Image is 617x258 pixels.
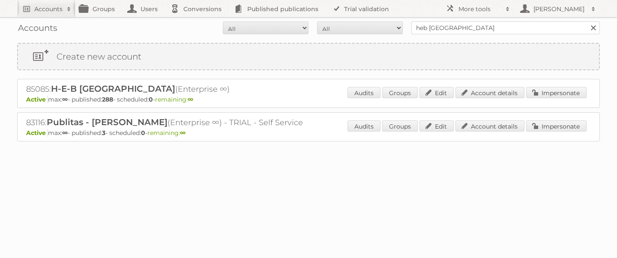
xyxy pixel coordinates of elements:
span: Active [26,129,48,137]
a: Groups [382,120,418,132]
a: Impersonate [526,87,587,98]
h2: 85085: (Enterprise ∞) [26,84,326,95]
a: Audits [347,87,380,98]
h2: 83116: (Enterprise ∞) - TRIAL - Self Service [26,117,326,128]
strong: 0 [149,96,153,103]
a: Audits [347,120,380,132]
p: max: - published: - scheduled: - [26,96,591,103]
span: remaining: [147,129,186,137]
a: Groups [382,87,418,98]
p: max: - published: - scheduled: - [26,129,591,137]
strong: ∞ [180,129,186,137]
span: Active [26,96,48,103]
a: Create new account [18,44,599,69]
strong: 3 [102,129,105,137]
strong: 288 [102,96,113,103]
span: remaining: [155,96,193,103]
span: Publitas - [PERSON_NAME] [47,117,168,127]
strong: ∞ [188,96,193,103]
span: H-E-B [GEOGRAPHIC_DATA] [51,84,175,94]
a: Edit [419,87,454,98]
strong: 0 [141,129,145,137]
a: Impersonate [526,120,587,132]
a: Edit [419,120,454,132]
h2: Accounts [34,5,63,13]
a: Account details [455,87,524,98]
strong: ∞ [62,96,68,103]
strong: ∞ [62,129,68,137]
a: Account details [455,120,524,132]
h2: More tools [458,5,501,13]
h2: [PERSON_NAME] [531,5,587,13]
